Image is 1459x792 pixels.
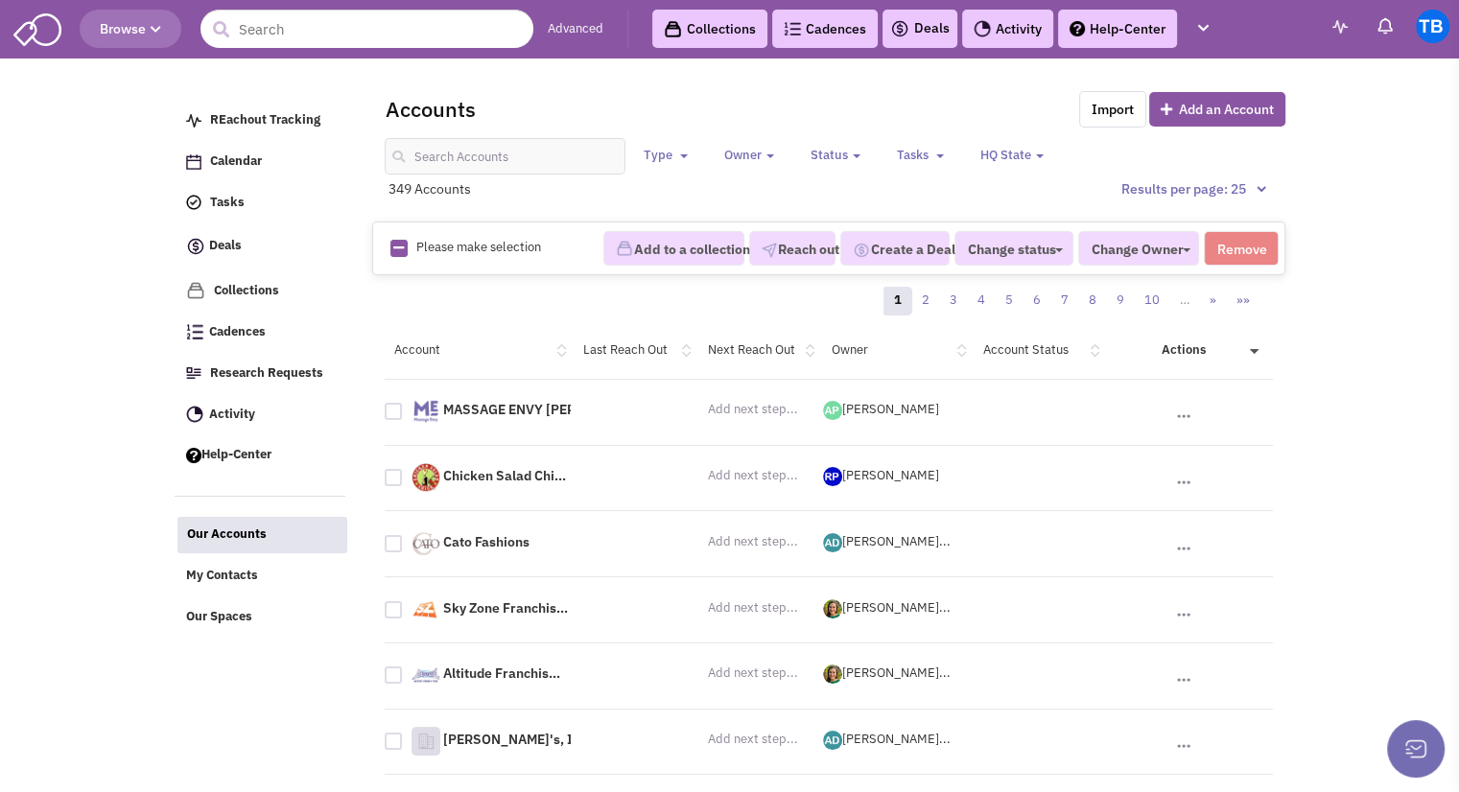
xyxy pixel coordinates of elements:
[186,406,203,423] img: Activity.png
[708,401,798,419] div: Add next step...
[644,147,672,163] span: Type
[975,146,1049,166] button: HQ State
[210,194,245,210] span: Tasks
[708,731,798,749] div: Add next step...
[214,281,279,297] span: Collections
[176,103,346,139] a: REachout Tracking
[1416,10,1449,43] a: Tiffany Byram
[1078,287,1107,315] a: 8
[443,467,566,484] a: Chicken Salad Chi...
[187,525,267,542] span: Our Accounts
[443,402,664,419] a: MASSAGE ENVY [PERSON_NAME]...
[811,664,961,684] div: [PERSON_NAME]...
[811,147,848,163] span: Status
[13,10,61,46] img: SmartAdmin
[176,144,346,180] a: Calendar
[708,341,795,358] a: Next Reach Out
[1199,287,1227,315] a: »
[939,287,968,315] a: 3
[853,241,870,260] img: Deal-Dollar.png
[1078,231,1199,266] button: Change Owner
[583,341,668,358] a: Last Reach Out
[176,356,346,392] a: Research Requests
[823,599,842,618] img: NUOstzsYoE-Dw_jtQxFUfw.png
[1169,287,1200,315] a: …
[386,96,476,123] h2: Accounts
[210,364,323,381] span: Research Requests
[176,272,346,310] a: Collections
[823,401,842,420] img: nUMZDzHMkkafI72gspshxw.png
[616,240,633,257] img: icon-collection-lavender.png
[749,231,835,266] button: Reach out
[176,437,346,474] a: Help-Center
[186,154,201,170] img: Calendar.png
[186,608,252,624] span: Our Spaces
[638,146,694,166] button: Type
[652,10,767,48] a: Collections
[200,10,533,48] input: Search
[443,533,529,550] a: Cato Fashions
[784,22,801,35] img: Cadences_logo.png
[176,185,346,221] a: Tasks
[186,567,258,583] span: My Contacts
[823,533,842,552] img: gdT2Xg0NckyErWqV3ZWm7A.png
[811,731,961,750] div: [PERSON_NAME]...
[811,599,961,618] div: [PERSON_NAME]...
[980,147,1031,163] span: HQ State
[1149,92,1285,127] button: Add an Account
[823,731,842,750] img: gdT2Xg0NckyErWqV3ZWm7A.png
[443,599,568,617] a: Sky Zone Franchis...
[890,17,909,40] img: icon-deals.svg
[176,599,346,636] a: Our Spaces
[186,448,201,463] img: help.png
[811,467,961,486] div: [PERSON_NAME]
[967,287,996,315] a: 4
[548,20,603,38] a: Advanced
[603,231,744,266] button: Add to a collection
[176,314,346,351] a: Cadences
[708,533,798,551] div: Add next step...
[724,147,762,163] span: Owner
[1204,231,1279,266] button: Remove
[443,732,591,749] a: [PERSON_NAME]'s, Inc.
[708,664,798,683] div: Add next step...
[664,20,682,38] img: icon-collection-lavender-black.svg
[911,287,940,315] a: 2
[210,152,262,169] span: Calendar
[1134,287,1170,315] a: 10
[186,195,201,210] img: icon-tasks.png
[823,664,842,684] img: NUOstzsYoE-Dw_jtQxFUfw.png
[891,146,950,166] button: Tasks
[962,10,1053,48] a: Activity
[443,665,560,683] a: Altitude Franchis...
[385,175,1273,202] div: 349 Accounts
[708,467,798,485] div: Add next step...
[762,243,777,258] img: VectorPaper_Plane.png
[209,323,266,339] span: Cadences
[805,146,866,166] button: Status
[718,146,780,166] button: Owner
[1106,287,1135,315] a: 9
[1070,21,1085,36] img: help.png
[1023,287,1051,315] a: 6
[186,324,203,339] img: Cadences_logo.png
[390,240,408,257] img: Rectangle.png
[832,341,868,358] a: Owner
[186,281,205,300] img: icon-collection-lavender.png
[811,533,961,552] div: [PERSON_NAME]...
[954,231,1073,266] button: Change status
[186,235,205,258] img: icon-deals.svg
[772,10,878,48] a: Cadences
[100,20,161,37] span: Browse
[840,231,950,266] button: Create a Deal
[897,147,929,163] span: Tasks
[890,17,950,40] a: Deals
[883,287,912,315] a: 1
[80,10,181,48] button: Browse
[177,517,347,553] a: Our Accounts
[176,226,346,268] a: Deals
[708,599,798,617] div: Add next step...
[811,401,961,420] div: [PERSON_NAME]
[1050,287,1079,315] a: 7
[974,20,991,37] img: Activity.png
